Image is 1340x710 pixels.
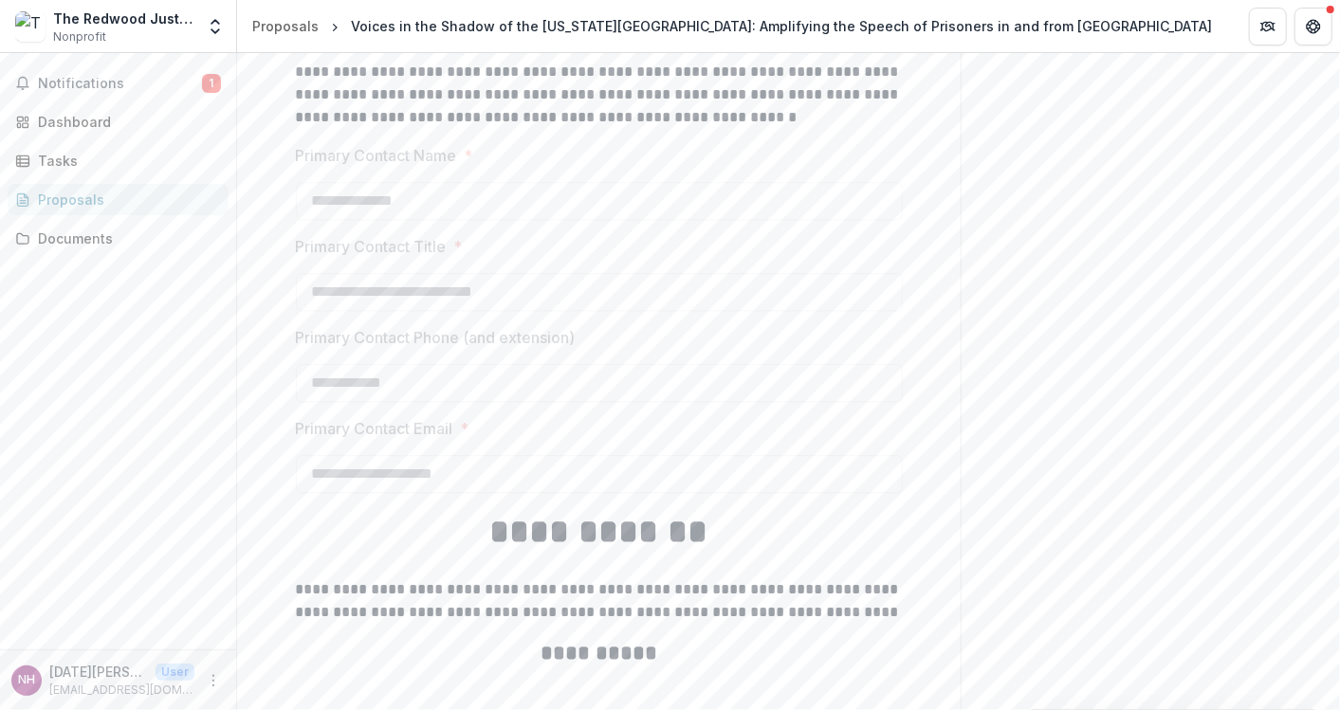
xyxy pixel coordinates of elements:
p: Primary Contact Email [296,417,453,440]
p: Primary Contact Name [296,144,457,167]
div: Dashboard [38,112,213,132]
p: [EMAIL_ADDRESS][DOMAIN_NAME] [49,682,194,699]
div: Tasks [38,151,213,171]
span: Nonprofit [53,28,106,46]
button: Get Help [1294,8,1332,46]
a: Proposals [245,12,326,40]
button: Notifications1 [8,68,229,99]
span: 1 [202,74,221,93]
div: Noel Hanrahan [18,674,35,686]
div: The Redwood Justice Fund [53,9,194,28]
button: Open entity switcher [202,8,229,46]
div: Documents [38,228,213,248]
p: Primary Contact Title [296,235,447,258]
p: User [156,664,194,681]
a: Tasks [8,145,229,176]
a: Documents [8,223,229,254]
div: Proposals [38,190,213,209]
button: Partners [1249,8,1287,46]
img: The Redwood Justice Fund [15,11,46,42]
button: More [202,669,225,692]
p: Primary Contact Phone (and extension) [296,326,576,349]
a: Proposals [8,184,229,215]
div: Voices in the Shadow of the [US_STATE][GEOGRAPHIC_DATA]: Amplifying the Speech of Prisoners in an... [351,16,1212,36]
nav: breadcrumb [245,12,1220,40]
div: Proposals [252,16,319,36]
span: Notifications [38,76,202,92]
a: Dashboard [8,106,229,137]
p: [DATE][PERSON_NAME] [49,662,148,682]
